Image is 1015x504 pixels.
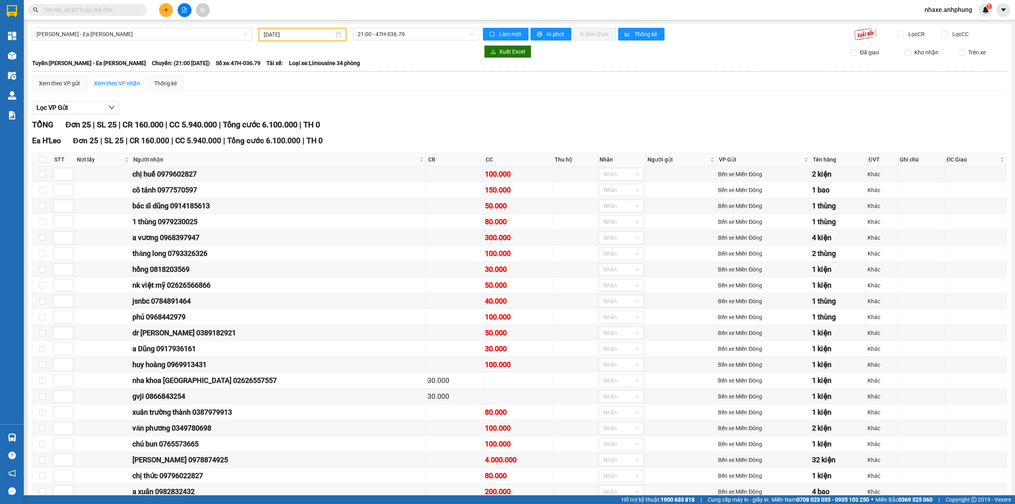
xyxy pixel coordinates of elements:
span: Trên xe [965,48,989,57]
div: Khác [868,440,896,448]
td: Bến xe Miền Đông [717,420,811,436]
span: 21:00 - 47H-036.79 [358,28,474,40]
th: Tên hàng [811,153,866,166]
div: Bến xe Miền Đông [718,329,809,337]
strong: 0369 525 060 [898,496,933,503]
button: syncLàm mới [483,28,529,40]
img: warehouse-icon [8,433,16,442]
td: Bến xe Miền Đông [717,325,811,341]
div: Bến xe Miền Đông [718,313,809,321]
div: 80.000 [485,216,551,227]
div: 50.000 [485,200,551,212]
th: ĐVT [866,153,897,166]
div: 1 thùng 0979230025 [132,216,425,227]
img: icon-new-feature [982,6,989,13]
div: 1 kiện [812,264,865,275]
span: message [8,487,16,495]
div: 4 kiện [812,232,865,243]
span: 1 [988,4,990,9]
strong: 0708 023 035 - 0935 103 250 [797,496,869,503]
span: caret-down [1000,6,1007,13]
td: Bến xe Miền Đông [717,436,811,452]
button: file-add [178,3,192,17]
div: Khác [868,202,896,210]
span: notification [8,469,16,477]
span: Lọc CC [949,30,970,38]
span: download [490,49,496,55]
span: Chuyến: (21:00 [DATE]) [152,59,210,67]
div: Khác [868,170,896,179]
div: Khác [868,392,896,401]
span: sync [489,31,496,38]
div: 30.000 [485,264,551,275]
span: TỔNG [32,120,54,129]
span: TH 0 [306,136,323,145]
span: CC 5.940.000 [175,136,221,145]
span: Tổng cước 6.100.000 [223,120,297,129]
span: Người nhận [133,155,418,164]
div: 1 kiện [812,343,865,354]
span: down [109,104,115,111]
span: SL 25 [104,136,124,145]
div: 200.000 [485,486,551,497]
div: 1 kiện [812,470,865,481]
span: | [119,120,121,129]
button: downloadXuất Excel [484,45,531,58]
span: | [223,136,225,145]
img: dashboard-icon [8,32,16,40]
div: cô tánh 0977570597 [132,185,425,196]
div: bác sĩ dũng 0914185613 [132,200,425,212]
div: Bến xe Miền Đông [718,265,809,274]
img: logo-vxr [7,5,17,17]
span: Cung cấp máy in - giấy in: [708,495,770,504]
td: Bến xe Miền Đông [717,293,811,309]
span: TH 0 [303,120,320,129]
th: Ghi chú [898,153,944,166]
div: 100.000 [485,423,551,434]
span: bar-chart [624,31,631,38]
div: Khác [868,233,896,242]
div: Khác [868,217,896,226]
div: 300.000 [485,232,551,243]
span: Lọc CR [905,30,926,38]
div: Bến xe Miền Đông [718,440,809,448]
div: 1 thùng [812,200,865,212]
button: caret-down [996,3,1010,17]
span: Miền Nam [772,495,869,504]
span: | [93,120,95,129]
div: Khác [868,329,896,337]
div: Khác [868,313,896,321]
div: Bến xe Miền Đông [718,408,809,417]
div: Khác [868,186,896,194]
div: Xem theo VP nhận [94,79,140,88]
div: Bến xe Miền Đông [718,249,809,258]
div: Xem theo VP gửi [39,79,80,88]
div: Bến xe Miền Đông [718,170,809,179]
span: CR 160.000 [123,120,163,129]
div: Bến xe Miền Đông [718,360,809,369]
span: ĐC Giao [946,155,998,164]
div: Khác [868,471,896,480]
td: Bến xe Miền Đông [717,404,811,420]
div: a vương 0968397947 [132,232,425,243]
div: chị huế 0979602827 [132,169,425,180]
div: Bến xe Miền Đông [718,376,809,385]
div: Bến xe Miền Đông [718,297,809,306]
div: 30.000 [427,391,482,402]
div: 1 kiện [812,391,865,402]
div: Bến xe Miền Đông [718,487,809,496]
td: Bến xe Miền Đông [717,182,811,198]
div: 2 kiện [812,423,865,434]
span: Kho nhận [911,48,942,57]
input: Tìm tên, số ĐT hoặc mã đơn [44,6,137,14]
div: dr [PERSON_NAME] 0389182921 [132,327,425,339]
td: Bến xe Miền Đông [717,309,811,325]
div: Khác [868,376,896,385]
div: nha khoa [GEOGRAPHIC_DATA] 02626557557 [132,375,425,386]
div: chú bun 0765573665 [132,439,425,450]
div: Bến xe Miền Đông [718,186,809,194]
span: nhaxe.anhphung [918,5,979,15]
span: Nơi lấy [77,155,123,164]
div: Bến xe Miền Đông [718,456,809,464]
span: VP Gửi [719,155,802,164]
